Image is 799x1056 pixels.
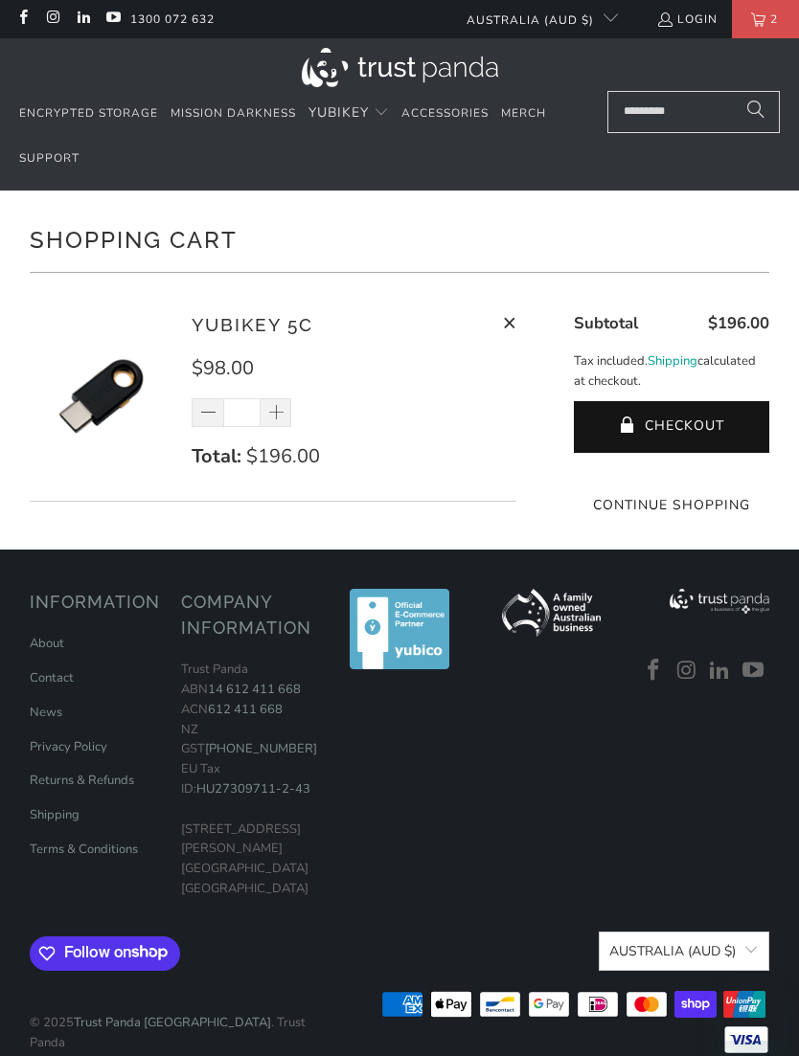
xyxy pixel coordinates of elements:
[30,772,134,789] a: Returns & Refunds
[30,806,80,823] a: Shipping
[30,325,172,467] img: YubiKey 5C
[708,312,769,334] span: $196.00
[171,91,296,136] a: Mission Darkness
[246,443,320,469] span: $196.00
[648,351,697,371] a: Shipping
[19,136,80,181] a: Support
[19,91,158,136] a: Encrypted Storage
[196,780,310,798] a: HU27309711-2-43
[30,635,64,652] a: About
[574,351,769,392] p: Tax included. calculated at checkout.
[302,48,498,87] img: Trust Panda Australia
[30,841,138,858] a: Terms & Conditions
[308,103,369,122] span: YubiKey
[706,659,735,684] a: Trust Panda Australia on LinkedIn
[104,11,121,27] a: Trust Panda Australia on YouTube
[19,105,158,121] span: Encrypted Storage
[732,91,780,133] button: Search
[19,150,80,166] span: Support
[19,91,576,182] nav: Translation missing: en.navigation.header.main_nav
[308,91,389,136] summary: YubiKey
[607,91,780,133] input: Search...
[74,1014,271,1031] a: Trust Panda [GEOGRAPHIC_DATA]
[401,105,489,121] span: Accessories
[722,979,784,1041] iframe: Button to launch messaging window
[181,660,313,899] p: Trust Panda ABN ACN NZ GST EU Tax ID: [STREET_ADDRESS][PERSON_NAME] [GEOGRAPHIC_DATA] [GEOGRAPHIC...
[401,91,489,136] a: Accessories
[30,704,62,721] a: News
[192,314,313,335] a: YubiKey 5C
[30,219,769,258] h1: Shopping Cart
[44,11,60,27] a: Trust Panda Australia on Instagram
[30,669,74,686] a: Contact
[14,11,31,27] a: Trust Panda Australia on Facebook
[171,105,296,121] span: Mission Darkness
[30,738,107,755] a: Privacy Policy
[130,9,215,30] a: 1300 072 632
[501,105,546,121] span: Merch
[75,11,91,27] a: Trust Panda Australia on LinkedIn
[208,701,283,718] a: 612 411 668
[205,740,317,757] a: [PHONE_NUMBER]
[208,681,301,698] a: 14 612 411 668
[501,91,546,136] a: Merch
[739,659,767,684] a: Trust Panda Australia on YouTube
[574,401,769,453] button: Checkout
[639,659,668,684] a: Trust Panda Australia on Facebook
[574,312,638,334] span: Subtotal
[30,994,339,1053] p: © 2025 . Trust Panda
[656,9,718,30] a: Login
[192,443,241,469] strong: Total:
[574,495,769,516] a: Continue Shopping
[192,355,254,381] span: $98.00
[673,659,701,684] a: Trust Panda Australia on Instagram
